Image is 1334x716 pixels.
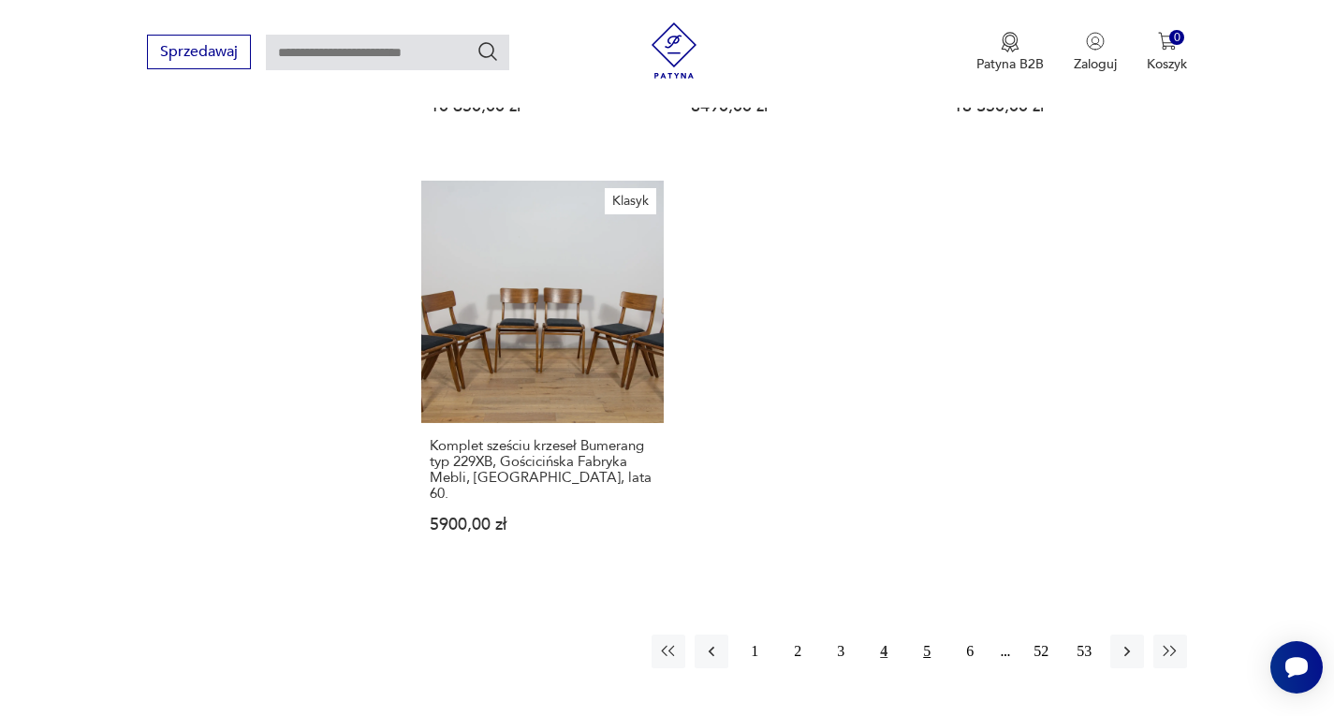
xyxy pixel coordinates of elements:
button: Szukaj [476,40,499,63]
img: Ikona koszyka [1158,32,1177,51]
button: 3 [824,635,858,668]
button: 52 [1024,635,1058,668]
p: 18 350,00 zł [953,98,1180,114]
p: Zaloguj [1074,55,1117,73]
p: 8490,00 zł [691,98,917,114]
img: Ikonka użytkownika [1086,32,1105,51]
button: 4 [867,635,901,668]
img: Patyna - sklep z meblami i dekoracjami vintage [646,22,702,79]
a: Sprzedawaj [147,47,251,60]
button: 6 [953,635,987,668]
h3: Komplet sześciu krzeseł Bumerang typ 229XB, Gościcińska Fabryka Mebli, [GEOGRAPHIC_DATA], lata 60. [430,438,656,502]
div: 0 [1169,30,1185,46]
button: 1 [738,635,771,668]
p: 10 650,00 zł [430,98,656,114]
button: 5 [910,635,944,668]
button: 2 [781,635,814,668]
button: 53 [1067,635,1101,668]
button: Patyna B2B [976,32,1044,73]
a: KlasykKomplet sześciu krzeseł Bumerang typ 229XB, Gościcińska Fabryka Mebli, Polska, lata 60.Komp... [421,181,665,570]
img: Ikona medalu [1001,32,1019,52]
button: 0Koszyk [1147,32,1187,73]
button: Sprzedawaj [147,35,251,69]
iframe: Smartsupp widget button [1270,641,1323,694]
p: Koszyk [1147,55,1187,73]
button: Zaloguj [1074,32,1117,73]
p: Patyna B2B [976,55,1044,73]
p: 5900,00 zł [430,517,656,533]
a: Ikona medaluPatyna B2B [976,32,1044,73]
